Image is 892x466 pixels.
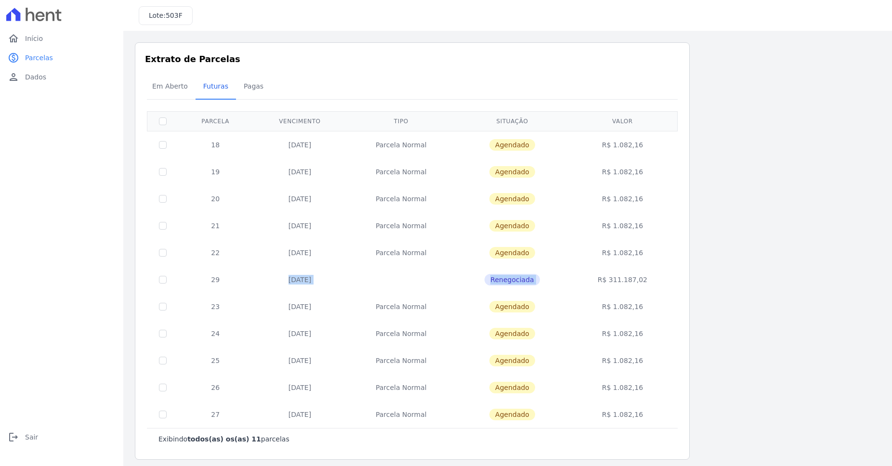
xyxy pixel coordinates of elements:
td: [DATE] [252,212,347,239]
td: 26 [178,374,252,401]
th: Tipo [347,111,455,131]
span: Agendado [489,193,535,205]
span: Agendado [489,139,535,151]
td: R$ 1.082,16 [569,374,676,401]
td: [DATE] [252,320,347,347]
th: Vencimento [252,111,347,131]
h3: Lote: [149,11,183,21]
td: 23 [178,293,252,320]
b: todos(as) os(as) 11 [187,435,261,443]
td: Parcela Normal [347,320,455,347]
span: Sair [25,432,38,442]
td: [DATE] [252,239,347,266]
td: [DATE] [252,131,347,158]
td: 27 [178,401,252,428]
a: homeInício [4,29,119,48]
span: Em Aberto [146,77,194,96]
td: Parcela Normal [347,185,455,212]
span: Parcelas [25,53,53,63]
td: R$ 311.187,02 [569,266,676,293]
td: [DATE] [252,293,347,320]
td: Parcela Normal [347,239,455,266]
td: R$ 1.082,16 [569,401,676,428]
td: 19 [178,158,252,185]
td: R$ 1.082,16 [569,293,676,320]
a: paidParcelas [4,48,119,67]
td: R$ 1.082,16 [569,320,676,347]
td: 21 [178,212,252,239]
p: Exibindo parcelas [158,434,289,444]
span: 503F [166,12,183,19]
th: Parcela [178,111,252,131]
td: Parcela Normal [347,158,455,185]
td: 25 [178,347,252,374]
a: Pagas [236,75,271,100]
span: Renegociada [485,274,539,285]
td: R$ 1.082,16 [569,347,676,374]
i: home [8,33,19,44]
th: Valor [569,111,676,131]
i: logout [8,431,19,443]
span: Agendado [489,355,535,366]
span: Pagas [238,77,269,96]
td: R$ 1.082,16 [569,185,676,212]
span: Agendado [489,409,535,420]
td: Parcela Normal [347,374,455,401]
a: logoutSair [4,427,119,447]
td: R$ 1.082,16 [569,131,676,158]
i: person [8,71,19,83]
a: personDados [4,67,119,87]
td: Parcela Normal [347,293,455,320]
td: [DATE] [252,401,347,428]
td: 29 [178,266,252,293]
span: Agendado [489,166,535,178]
td: 24 [178,320,252,347]
td: Parcela Normal [347,212,455,239]
td: [DATE] [252,347,347,374]
i: paid [8,52,19,64]
td: [DATE] [252,185,347,212]
td: [DATE] [252,266,347,293]
td: [DATE] [252,374,347,401]
td: 22 [178,239,252,266]
th: Situação [455,111,569,131]
a: Em Aberto [144,75,196,100]
td: 18 [178,131,252,158]
td: R$ 1.082,16 [569,158,676,185]
td: Parcela Normal [347,401,455,428]
span: Agendado [489,220,535,232]
span: Agendado [489,382,535,393]
a: Futuras [196,75,236,100]
span: Agendado [489,301,535,312]
td: Parcela Normal [347,347,455,374]
td: 20 [178,185,252,212]
td: [DATE] [252,158,347,185]
td: R$ 1.082,16 [569,212,676,239]
td: Parcela Normal [347,131,455,158]
span: Agendado [489,247,535,259]
span: Agendado [489,328,535,339]
span: Dados [25,72,46,82]
span: Início [25,34,43,43]
h3: Extrato de Parcelas [145,52,680,65]
span: Futuras [197,77,234,96]
td: R$ 1.082,16 [569,239,676,266]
